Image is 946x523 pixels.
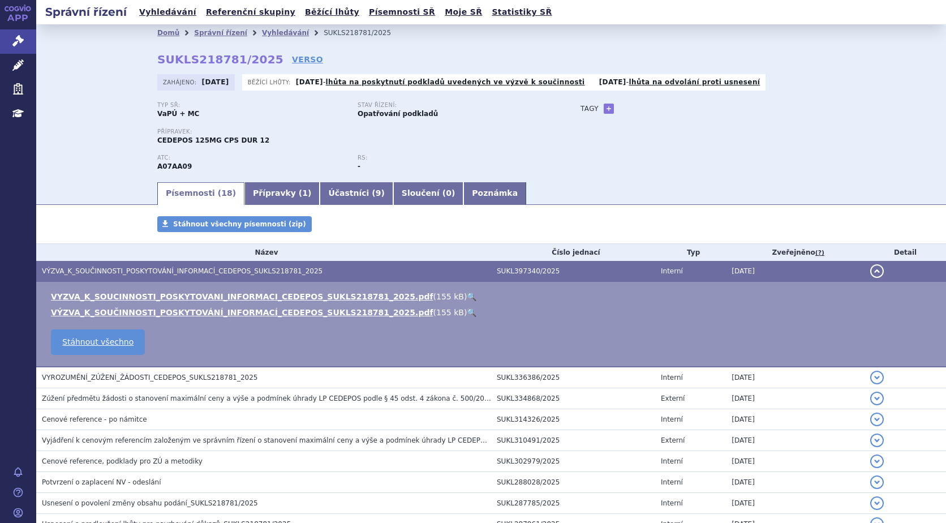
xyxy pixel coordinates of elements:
strong: [DATE] [296,78,323,86]
td: SUKL302979/2025 [491,451,655,472]
a: Běžící lhůty [302,5,363,20]
strong: SUKLS218781/2025 [157,53,283,66]
span: CEDEPOS 125MG CPS DUR 12 [157,136,269,144]
button: detail [870,371,884,384]
td: [DATE] [726,493,865,514]
a: VYZVA_K_SOUCINNOSTI_POSKYTOVANI_INFORMACI_CEDEPOS_SUKLS218781_2025.pdf [51,292,433,301]
span: 1 [302,188,308,198]
button: detail [870,264,884,278]
p: Stav řízení: [358,102,547,109]
strong: VaPÚ + MC [157,110,199,118]
td: [DATE] [726,451,865,472]
a: Domů [157,29,179,37]
button: detail [870,413,884,426]
td: SUKL336386/2025 [491,367,655,388]
button: detail [870,496,884,510]
span: Cenové reference, podklady pro ZÚ a metodiky [42,457,203,465]
h2: Správní řízení [36,4,136,20]
span: Interní [661,415,683,423]
a: Stáhnout všechny písemnosti (zip) [157,216,312,232]
a: 🔍 [467,308,476,317]
span: Cenové reference - po námitce [42,415,147,423]
span: Interní [661,457,683,465]
span: Externí [661,436,685,444]
span: VÝZVA_K_SOUČINNOSTI_POSKYTOVÁNÍ_INFORMACÍ_CEDEPOS_SUKLS218781_2025 [42,267,322,275]
a: + [604,104,614,114]
a: 🔍 [467,292,476,301]
span: Interní [661,499,683,507]
strong: Opatřování podkladů [358,110,438,118]
p: Přípravek: [157,128,558,135]
a: Stáhnout všechno [51,329,145,355]
th: Název [36,244,491,261]
a: Poznámka [463,182,526,205]
td: [DATE] [726,388,865,409]
span: Interní [661,374,683,381]
abbr: (?) [815,249,824,257]
h3: Tagy [580,102,599,115]
a: Písemnosti SŘ [365,5,438,20]
td: SUKL314326/2025 [491,409,655,430]
p: Typ SŘ: [157,102,346,109]
span: Stáhnout všechny písemnosti (zip) [173,220,306,228]
button: detail [870,392,884,405]
a: Vyhledávání [262,29,309,37]
th: Zveřejněno [726,244,865,261]
td: SUKL310491/2025 [491,430,655,451]
th: Detail [865,244,946,261]
td: [DATE] [726,409,865,430]
a: lhůta na odvolání proti usnesení [629,78,760,86]
a: Referenční skupiny [203,5,299,20]
strong: - [358,162,360,170]
li: ( ) [51,291,935,302]
strong: [DATE] [202,78,229,86]
span: Potvrzení o zaplacení NV - odeslání [42,478,161,486]
td: [DATE] [726,367,865,388]
a: Správní řízení [194,29,247,37]
span: Interní [661,267,683,275]
td: [DATE] [726,472,865,493]
span: Usnesení o povolení změny obsahu podání_SUKLS218781/2025 [42,499,258,507]
span: VYROZUMĚNÍ_ZÚŽENÍ_ŽÁDOSTI_CEDEPOS_SUKLS218781_2025 [42,374,258,381]
a: Vyhledávání [136,5,200,20]
li: ( ) [51,307,935,318]
td: [DATE] [726,261,865,282]
a: VERSO [292,54,323,65]
span: 155 kB [436,292,464,301]
strong: VANKOMYCIN [157,162,192,170]
td: SUKL288028/2025 [491,472,655,493]
span: 9 [376,188,381,198]
span: Běžící lhůty: [248,78,293,87]
span: Vyjádření k cenovým referencím založeným ve správním řízení o stanovení maximální ceny a výše a p... [42,436,560,444]
th: Typ [655,244,726,261]
button: detail [870,455,884,468]
p: - [296,78,585,87]
a: Přípravky (1) [244,182,320,205]
strong: [DATE] [599,78,626,86]
span: Interní [661,478,683,486]
span: Zahájeno: [163,78,199,87]
span: 18 [221,188,232,198]
td: SUKL287785/2025 [491,493,655,514]
button: detail [870,434,884,447]
a: Statistiky SŘ [488,5,555,20]
span: Externí [661,395,685,402]
span: 155 kB [436,308,464,317]
button: detail [870,475,884,489]
span: Zúžení předmětu žádosti o stanovení maximální ceny a výše a podmínek úhrady LP CEDEPOS podle § 45... [42,395,618,402]
a: lhůta na poskytnutí podkladů uvedených ve výzvě k součinnosti [326,78,585,86]
p: RS: [358,155,547,161]
td: SUKL397340/2025 [491,261,655,282]
a: Písemnosti (18) [157,182,244,205]
a: Moje SŘ [441,5,485,20]
th: Číslo jednací [491,244,655,261]
p: ATC: [157,155,346,161]
a: VÝZVA_K_SOUČINNOSTI_POSKYTOVÁNÍ_INFORMACÍ_CEDEPOS_SUKLS218781_2025.pdf [51,308,433,317]
a: Sloučení (0) [393,182,463,205]
a: Účastníci (9) [320,182,393,205]
td: [DATE] [726,430,865,451]
td: SUKL334868/2025 [491,388,655,409]
li: SUKLS218781/2025 [324,24,406,41]
span: 0 [446,188,451,198]
p: - [599,78,760,87]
